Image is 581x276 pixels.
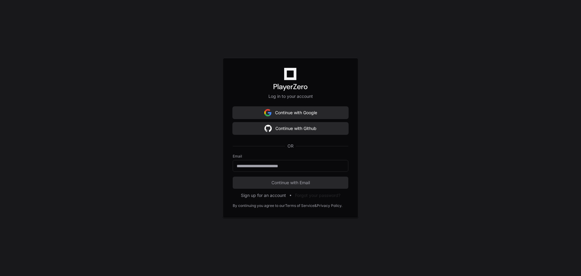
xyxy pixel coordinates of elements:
[233,107,348,119] button: Continue with Google
[264,107,271,119] img: Sign in with google
[295,192,340,198] button: Forgot your password?
[233,177,348,189] button: Continue with Email
[317,203,342,208] a: Privacy Policy.
[285,143,296,149] span: OR
[233,154,348,159] label: Email
[264,122,272,135] img: Sign in with google
[233,122,348,135] button: Continue with Github
[241,192,286,198] button: Sign up for an account
[233,180,348,186] span: Continue with Email
[233,93,348,99] p: Log in to your account
[285,203,314,208] a: Terms of Service
[314,203,317,208] div: &
[233,203,285,208] div: By continuing you agree to our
